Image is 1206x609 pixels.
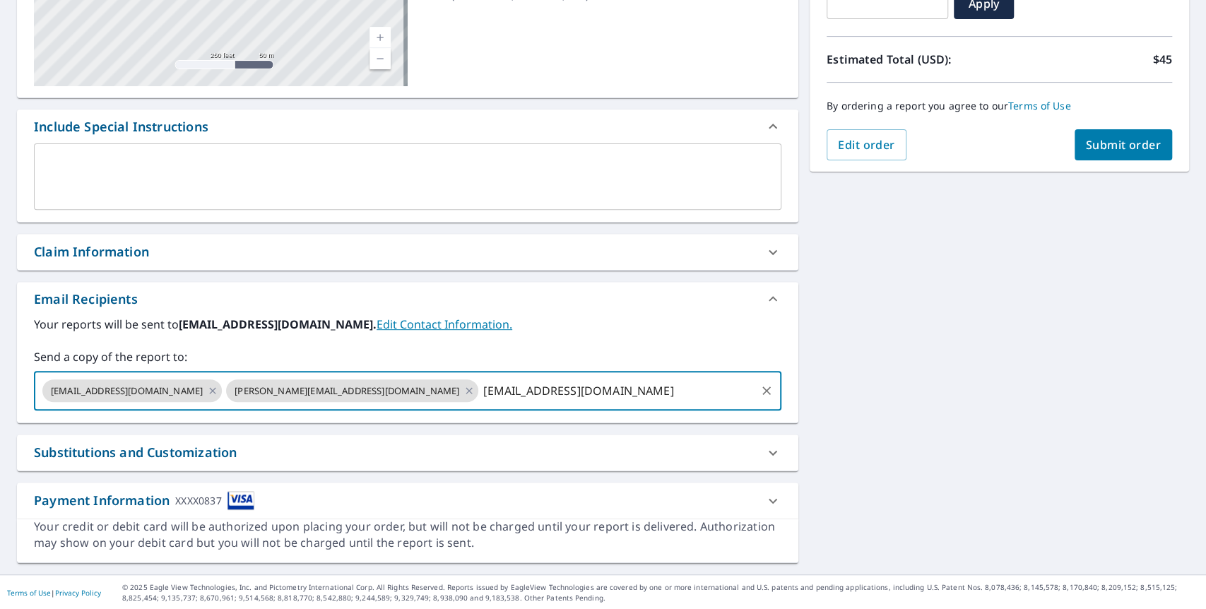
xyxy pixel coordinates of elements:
label: Send a copy of the report to: [34,348,781,365]
div: Your credit or debit card will be authorized upon placing your order, but will not be charged unt... [34,519,781,551]
a: Current Level 17, Zoom In [370,27,391,48]
a: EditContactInfo [377,317,512,332]
div: Include Special Instructions [17,110,798,143]
span: [EMAIL_ADDRESS][DOMAIN_NAME] [42,384,211,398]
button: Submit order [1075,129,1173,160]
div: Payment Information [34,491,254,510]
p: $45 [1153,51,1172,68]
a: Privacy Policy [55,588,101,598]
a: Terms of Use [1008,99,1071,112]
div: Include Special Instructions [34,117,208,136]
div: Substitutions and Customization [34,443,237,462]
div: Claim Information [34,242,149,261]
div: Claim Information [17,234,798,270]
b: [EMAIL_ADDRESS][DOMAIN_NAME]. [179,317,377,332]
span: Edit order [838,137,895,153]
img: cardImage [227,491,254,510]
div: Email Recipients [17,282,798,316]
span: [PERSON_NAME][EMAIL_ADDRESS][DOMAIN_NAME] [226,384,468,398]
button: Edit order [827,129,906,160]
div: [EMAIL_ADDRESS][DOMAIN_NAME] [42,379,222,402]
div: Payment InformationXXXX0837cardImage [17,483,798,519]
a: Current Level 17, Zoom Out [370,48,391,69]
a: Terms of Use [7,588,51,598]
p: By ordering a report you agree to our [827,100,1172,112]
p: Estimated Total (USD): [827,51,1000,68]
button: Clear [757,381,776,401]
p: © 2025 Eagle View Technologies, Inc. and Pictometry International Corp. All Rights Reserved. Repo... [122,582,1199,603]
div: Substitutions and Customization [17,434,798,471]
div: XXXX0837 [175,491,221,510]
div: Email Recipients [34,290,138,309]
div: [PERSON_NAME][EMAIL_ADDRESS][DOMAIN_NAME] [226,379,478,402]
p: | [7,589,101,597]
label: Your reports will be sent to [34,316,781,333]
span: Submit order [1086,137,1161,153]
